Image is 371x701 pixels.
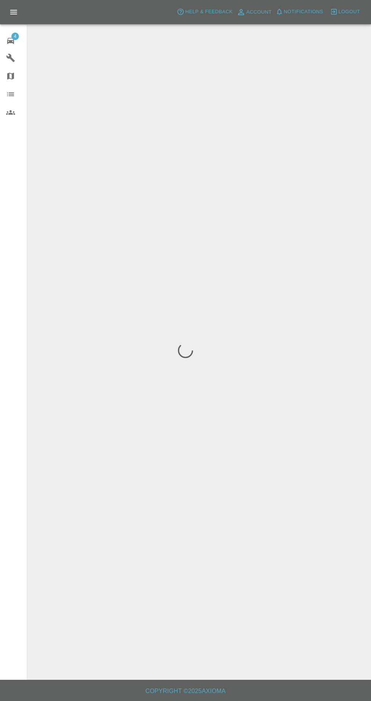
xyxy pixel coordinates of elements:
[5,3,23,21] button: Open drawer
[6,686,365,696] h6: Copyright © 2025 Axioma
[274,6,325,18] button: Notifications
[11,33,19,40] span: 4
[175,6,234,18] button: Help & Feedback
[328,6,362,18] button: Logout
[246,8,272,17] span: Account
[338,8,360,16] span: Logout
[284,8,323,16] span: Notifications
[235,6,274,18] a: Account
[185,8,232,16] span: Help & Feedback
